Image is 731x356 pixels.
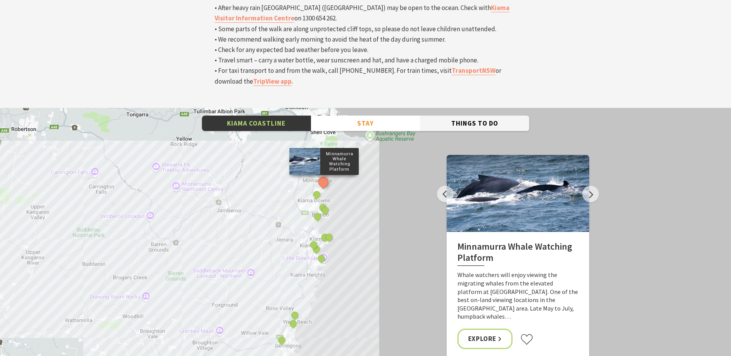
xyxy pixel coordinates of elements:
p: • After heavy rain [GEOGRAPHIC_DATA] ([GEOGRAPHIC_DATA]) may be open to the ocean. Check with on ... [215,3,517,87]
button: See detail about Bombo Headland [320,205,330,215]
button: Things To Do [420,116,529,131]
button: Kiama Coastline [202,116,311,131]
button: See detail about Bombo Beach, Bombo [313,212,323,222]
button: See detail about Surf Beach, Kiama [309,240,319,250]
a: TransportNSW [452,66,496,75]
p: Whale watchers will enjoy viewing the migrating whales from the elevated platform at [GEOGRAPHIC_... [457,271,578,321]
button: See detail about Werri Lagoon, Gerringong [290,310,300,320]
button: See detail about Gerringong Whale Watching Platform [277,335,287,345]
p: Minnamurra Whale Watching Platform [320,150,359,173]
a: Explore [457,329,513,349]
button: Click to favourite Minnamurra Whale Watching Platform [520,334,533,345]
button: See detail about Little Blowhole, Kiama [316,254,326,264]
button: Previous [437,186,454,202]
button: See detail about Kiama Blowhole [324,232,334,242]
button: See detail about Minnamurra Whale Watching Platform [316,175,330,189]
h2: Minnamurra Whale Watching Platform [457,241,578,266]
button: See detail about Jones Beach, Kiama Downs [312,189,322,199]
button: Next [582,186,599,202]
a: TripView app [253,77,292,86]
button: See detail about Werri Beach and Point, Gerringong [288,319,298,329]
button: Stay [311,116,420,131]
